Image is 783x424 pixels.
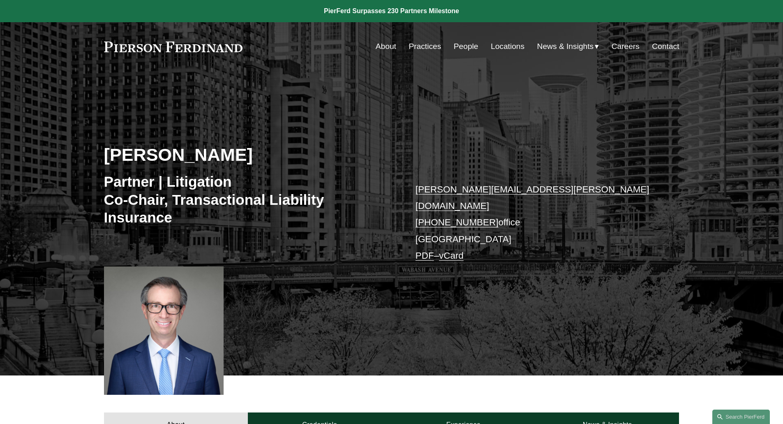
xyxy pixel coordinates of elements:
[376,39,396,54] a: About
[409,39,441,54] a: Practices
[491,39,524,54] a: Locations
[712,410,770,424] a: Search this site
[104,144,392,165] h2: [PERSON_NAME]
[416,184,649,211] a: [PERSON_NAME][EMAIL_ADDRESS][PERSON_NAME][DOMAIN_NAME]
[104,173,392,227] h3: Partner | Litigation Co-Chair, Transactional Liability Insurance
[416,250,434,261] a: PDF
[652,39,679,54] a: Contact
[454,39,478,54] a: People
[612,39,640,54] a: Careers
[416,181,655,264] p: office [GEOGRAPHIC_DATA] –
[439,250,464,261] a: vCard
[416,217,499,227] a: [PHONE_NUMBER]
[537,39,599,54] a: folder dropdown
[537,39,594,54] span: News & Insights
